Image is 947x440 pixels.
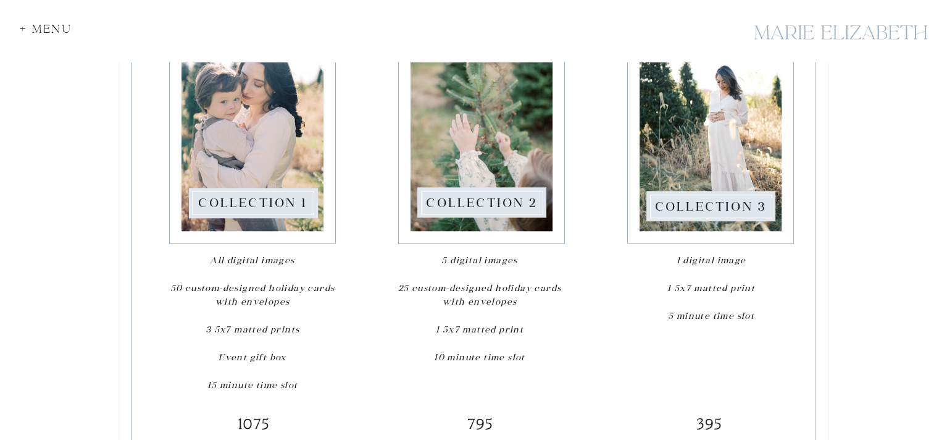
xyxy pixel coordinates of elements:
[190,195,315,210] a: Collection 1
[668,310,754,321] i: 5 minute time slot
[20,23,80,40] div: + Menu
[434,352,525,363] i: 10 minute time slot
[238,416,270,433] b: 1075
[207,379,298,391] i: 15 minute time slot
[170,255,335,363] i: All digital images 50 custom-designed holiday cards with envelopes 3 5x7 matted prints Event gift...
[419,195,544,210] a: Collection 2
[696,416,722,433] b: 395
[667,255,755,294] i: 1 digital image 1 5x7 matted print
[398,255,562,335] i: 5 digital images 25 custom-designed holiday cards with envelopes 1 5x7 matted print
[648,199,774,214] a: Collection 3
[467,416,493,433] b: 795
